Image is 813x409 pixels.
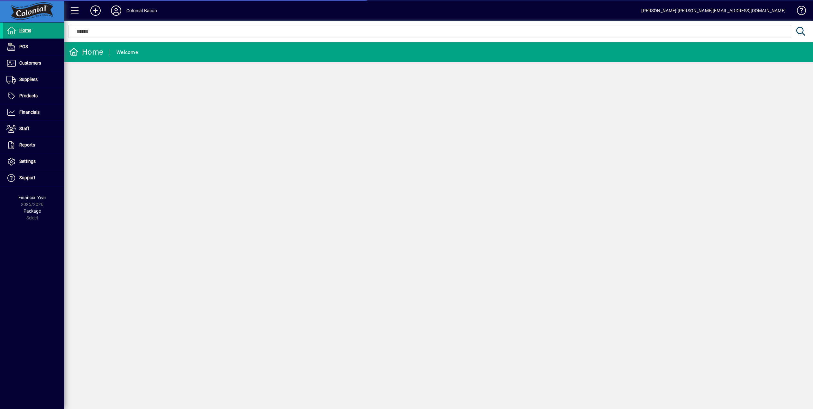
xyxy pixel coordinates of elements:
[3,170,64,186] a: Support
[19,44,28,49] span: POS
[85,5,106,16] button: Add
[69,47,103,57] div: Home
[18,195,46,200] span: Financial Year
[19,93,38,98] span: Products
[3,55,64,71] a: Customers
[19,110,40,115] span: Financials
[3,121,64,137] a: Staff
[3,88,64,104] a: Products
[126,5,157,16] div: Colonial Bacon
[106,5,126,16] button: Profile
[19,142,35,147] span: Reports
[23,209,41,214] span: Package
[19,159,36,164] span: Settings
[19,126,29,131] span: Staff
[116,47,138,58] div: Welcome
[3,137,64,153] a: Reports
[641,5,786,16] div: [PERSON_NAME] [PERSON_NAME][EMAIL_ADDRESS][DOMAIN_NAME]
[3,39,64,55] a: POS
[19,60,41,66] span: Customers
[19,77,38,82] span: Suppliers
[19,28,31,33] span: Home
[3,72,64,88] a: Suppliers
[3,154,64,170] a: Settings
[3,104,64,120] a: Financials
[792,1,805,22] a: Knowledge Base
[19,175,35,180] span: Support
